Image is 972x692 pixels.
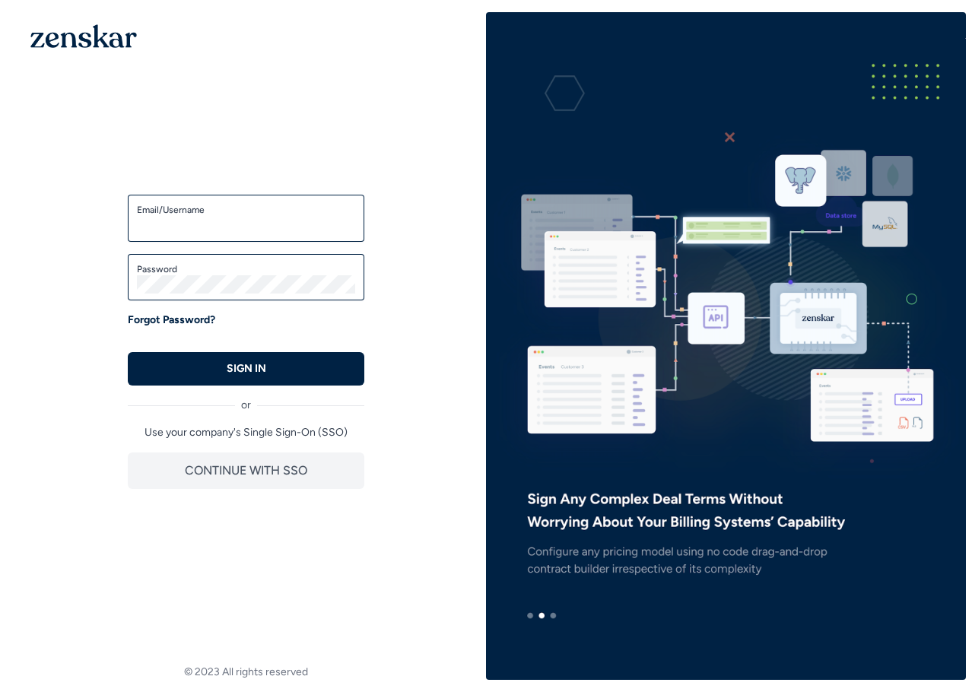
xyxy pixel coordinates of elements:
label: Email/Username [137,204,355,216]
p: SIGN IN [227,361,266,376]
a: Forgot Password? [128,313,215,328]
footer: © 2023 All rights reserved [6,665,486,680]
button: SIGN IN [128,352,364,386]
img: 1OGAJ2xQqyY4LXKgY66KYq0eOWRCkrZdAb3gUhuVAqdWPZE9SRJmCz+oDMSn4zDLXe31Ii730ItAGKgCKgCCgCikA4Av8PJUP... [30,24,137,48]
div: or [128,386,364,413]
p: Use your company's Single Sign-On (SSO) [128,425,364,440]
label: Password [137,263,355,275]
button: CONTINUE WITH SSO [128,452,364,489]
img: e3ZQAAAMhDCM8y96E9JIIDxLgAABAgQIECBAgAABAgQyAoJA5mpDCRAgQIAAAQIECBAgQIAAAQIECBAgQKAsIAiU37edAAECB... [486,38,966,654]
